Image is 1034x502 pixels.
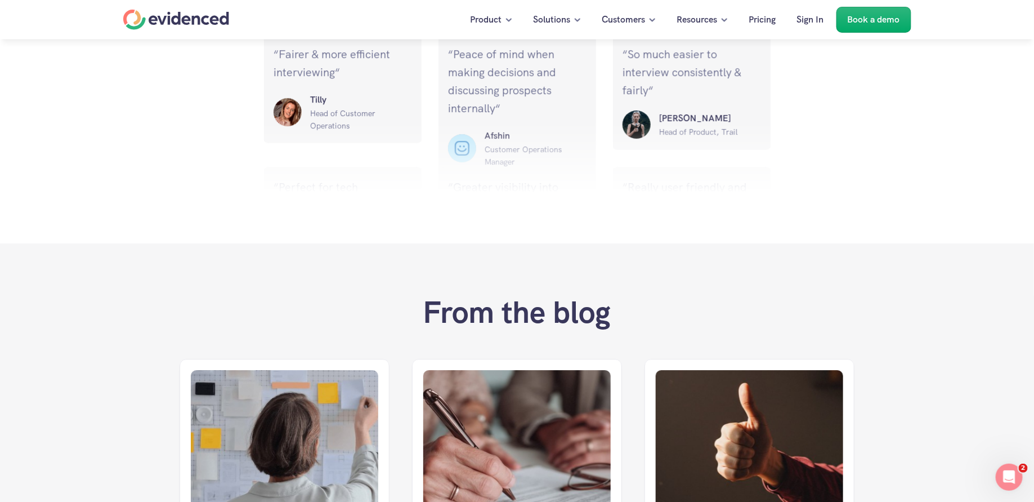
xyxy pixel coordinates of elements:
p: Head of Product, Trail [659,124,761,136]
p: “Fairer & more efficient interviewing“ [274,44,412,80]
p: “So much easier to interview consistently & fairly“ [623,44,761,98]
p: “Greater visibility into interviews across the company“ [448,176,587,230]
p: Product [471,12,502,27]
p: “Really user friendly and great experience as a recruiter“ [623,177,761,231]
p: Tilly [310,91,412,106]
img: "" [274,97,302,125]
a: Sign In [789,7,832,33]
a: Book a demo [836,7,911,33]
p: Resources [677,12,718,27]
p: Book a demo [848,12,900,27]
p: [PERSON_NAME] [659,110,761,125]
p: Solutions [534,12,571,27]
p: “Perfect for tech interviews“ [274,177,412,213]
h2: From the blog [423,294,611,331]
p: Head of Customer Operations [310,106,412,131]
iframe: Intercom live chat [996,464,1023,491]
p: Pricing [749,12,776,27]
span: 2 [1019,464,1028,473]
p: Sign In [797,12,824,27]
p: Customer Operations Manager [485,141,587,167]
a: Pricing [741,7,785,33]
p: “Peace of mind when making decisions and discussing prospects internally“ [448,43,587,115]
p: Afshin [485,127,587,141]
a: Home [123,10,229,30]
p: Customers [602,12,646,27]
img: "" [448,133,476,161]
